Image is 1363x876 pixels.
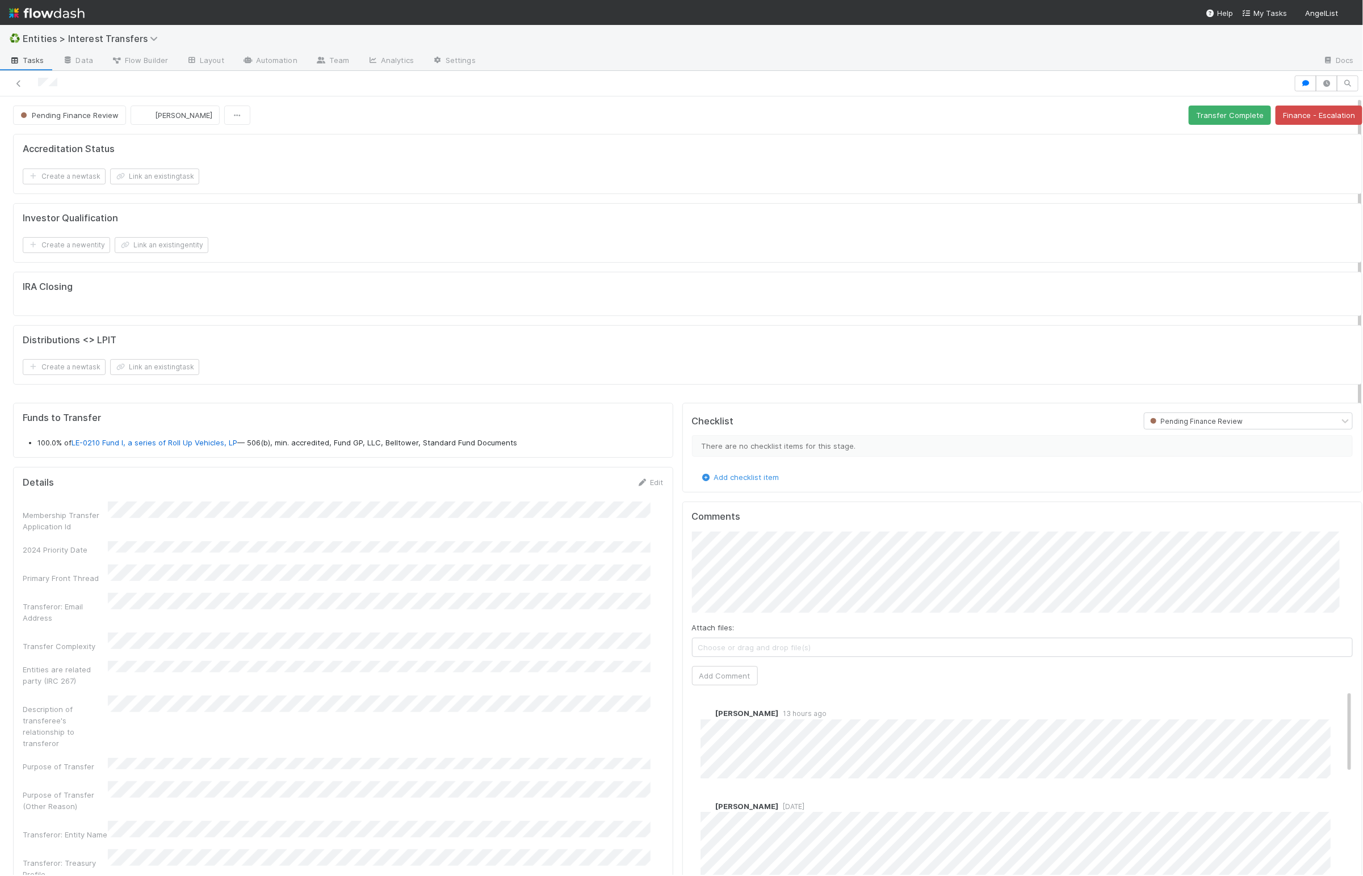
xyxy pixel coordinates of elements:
[701,708,712,719] img: avatar_d8fc9ee4-bd1b-4062-a2a8-84feb2d97839.png
[1314,52,1363,70] a: Docs
[692,435,1353,457] div: There are no checklist items for this stage.
[1343,8,1354,19] img: avatar_93b89fca-d03a-423a-b274-3dd03f0a621f.png
[692,622,735,633] label: Attach files:
[701,801,712,812] img: avatar_d8fc9ee4-bd1b-4062-a2a8-84feb2d97839.png
[23,281,73,293] h5: IRA Closing
[693,638,1352,656] span: Choose or drag and drop file(s)
[692,511,1353,523] h5: Comments
[715,802,779,811] span: [PERSON_NAME]
[715,709,779,718] span: [PERSON_NAME]
[23,761,108,772] div: Purpose of Transfer
[131,106,220,125] button: [PERSON_NAME]
[177,52,233,70] a: Layout
[23,601,108,624] div: Transferor: Email Address
[423,52,485,70] a: Settings
[23,509,108,532] div: Membership Transfer Application Id
[111,54,168,66] span: Flow Builder
[779,709,827,718] span: 13 hours ago
[155,111,212,120] span: [PERSON_NAME]
[1242,7,1287,19] a: My Tasks
[692,416,734,427] h5: Checklist
[23,641,108,652] div: Transfer Complexity
[18,111,119,120] span: Pending Finance Review
[637,478,664,487] a: Edit
[1189,106,1271,125] button: Transfer Complete
[72,438,237,447] a: LE-0210 Fund I, a series of Roll Up Vehicles, LP
[1276,106,1362,125] button: Finance - Escalation
[23,213,118,224] h5: Investor Qualification
[233,52,307,70] a: Automation
[1206,7,1233,19] div: Help
[9,54,44,66] span: Tasks
[23,169,106,184] button: Create a newtask
[23,477,54,488] h5: Details
[23,789,108,812] div: Purpose of Transfer (Other Reason)
[1148,417,1243,426] span: Pending Finance Review
[358,52,423,70] a: Analytics
[1242,9,1287,18] span: My Tasks
[692,666,758,685] button: Add Comment
[1305,9,1338,18] span: AngelList
[23,144,115,155] h5: Accreditation Status
[115,237,208,253] button: Link an existingentity
[37,437,664,449] li: 100.0% of — 506(b), min. accredited, Fund GP, LLC, Belltower, Standard Fund Documents
[23,829,108,840] div: Transferor: Entity Name
[23,33,163,44] span: Entities > Interest Transfers
[9,33,20,43] span: ♻️
[779,802,805,811] span: [DATE]
[23,412,664,424] h5: Funds to Transfer
[53,52,102,70] a: Data
[140,109,152,121] img: avatar_d8fc9ee4-bd1b-4062-a2a8-84feb2d97839.png
[23,359,106,375] button: Create a newtask
[307,52,358,70] a: Team
[23,335,116,346] h5: Distributions <> LPIT
[23,704,108,749] div: Description of transferee's relationship to transferor
[23,572,108,584] div: Primary Front Thread
[23,237,110,253] button: Create a newentity
[110,359,199,375] button: Link an existingtask
[23,664,108,687] div: Entities are related party (IRC 267)
[102,52,177,70] a: Flow Builder
[9,3,85,23] img: logo-inverted-e16ddd16eac7371096b0.svg
[23,544,108,555] div: 2024 Priority Date
[13,106,126,125] button: Pending Finance Review
[701,473,779,482] a: Add checklist item
[110,169,199,184] button: Link an existingtask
